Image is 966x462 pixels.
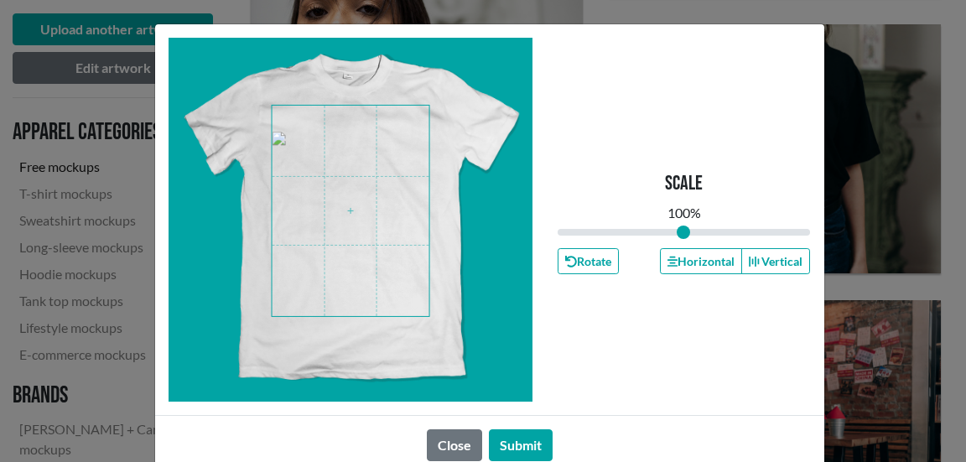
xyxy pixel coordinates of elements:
button: Submit [489,429,553,461]
button: Vertical [741,248,810,274]
button: Horizontal [660,248,742,274]
button: Close [427,429,482,461]
button: Rotate [558,248,619,274]
div: 100 % [667,203,701,223]
p: Scale [665,172,703,196]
